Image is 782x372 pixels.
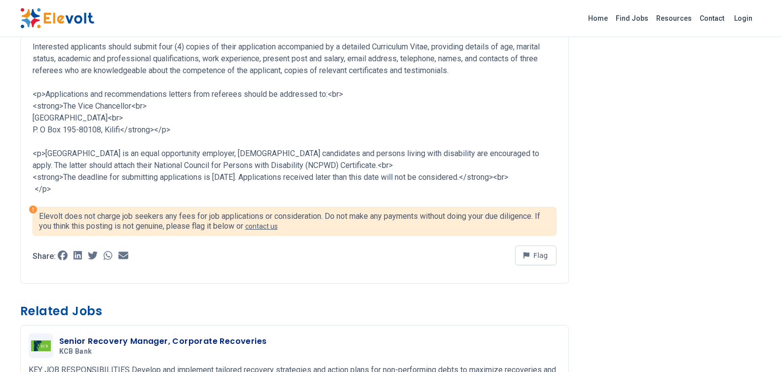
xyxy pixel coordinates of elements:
p: Interested applicants should submit four (4) copies of their application accompanied by a detaile... [33,41,557,195]
button: Flag [515,246,557,265]
h3: Senior Recovery Manager, Corporate Recoveries [59,335,267,347]
img: KCB Bank [31,340,51,351]
a: contact us [245,222,278,230]
p: Elevolt does not charge job seekers any fees for job applications or consideration. Do not make a... [39,211,550,231]
a: Home [584,10,612,26]
h3: Related Jobs [20,303,569,319]
a: Contact [696,10,728,26]
p: Share: [33,252,56,260]
a: Find Jobs [612,10,652,26]
iframe: Chat Widget [733,325,782,372]
img: Elevolt [20,8,94,29]
a: Resources [652,10,696,26]
span: KCB Bank [59,347,92,356]
a: Login [728,8,758,28]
